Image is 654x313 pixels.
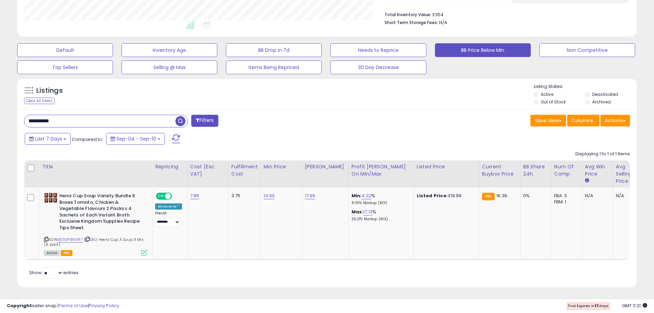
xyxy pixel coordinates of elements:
div: Avg Selling Price [616,163,641,185]
b: 17 [595,303,599,309]
div: ASIN: [44,193,147,255]
button: Default [17,43,113,57]
div: 3.75 [231,193,255,199]
span: Columns [572,117,593,124]
span: Trial Expires in days [567,303,609,309]
a: Terms of Use [59,302,88,309]
a: 4.22 [362,192,371,199]
span: 16.36 [496,192,507,199]
div: FBM: 1 [554,199,577,205]
a: 14.99 [264,192,275,199]
a: 17.99 [305,192,315,199]
label: Deactivated [592,91,618,97]
b: Short Term Storage Fees: [385,20,438,25]
span: OFF [171,193,182,199]
th: The percentage added to the cost of goods (COGS) that forms the calculator for Min & Max prices. [348,160,414,188]
b: Max: [352,209,364,215]
div: Listed Price [417,163,476,170]
button: Items Being Repriced [226,60,322,74]
div: Num of Comp. [554,163,579,178]
div: Cost (Exc. VAT) [190,163,226,178]
div: FBA: 3 [554,193,577,199]
button: Actions [600,115,630,126]
div: Amazon AI * [155,203,182,210]
div: Preset: [155,211,182,226]
div: N/A [585,193,608,199]
span: N/A [439,19,447,26]
img: 51ueJFGh0XS._SL40_.jpg [44,193,58,203]
div: seller snap | | [7,303,119,309]
label: Out of Stock [541,99,566,105]
div: Profit [PERSON_NAME] on Min/Max [352,163,411,178]
span: | SKU: Heinz Cup A Soup 3 Mix (6 pack) [44,237,144,247]
a: 17.13 [363,209,372,215]
p: 8.05% Markup (ROI) [352,201,409,205]
button: Non Competitive [539,43,635,57]
div: Displaying 1 to 1 of 1 items [575,151,630,157]
span: Show: entries [29,269,79,276]
button: Last 7 Days [25,133,71,145]
p: 39.21% Markup (ROI) [352,217,409,222]
div: Clear All Filters [24,98,55,104]
span: All listings currently available for purchase on Amazon [44,250,60,256]
p: Listing States: [534,83,637,90]
div: Avg Win Price [585,163,610,178]
button: Columns [567,115,599,126]
button: Needs to Reprice [330,43,426,57]
a: Privacy Policy [89,302,119,309]
button: Selling @ Max [122,60,217,74]
button: Inventory Age [122,43,217,57]
span: Last 7 Days [35,135,62,142]
b: Total Inventory Value: [385,12,431,18]
div: Title [42,163,149,170]
span: ON [157,193,165,199]
div: 0% [523,193,546,199]
span: Compared to: [72,136,103,143]
small: Avg Win Price. [585,178,589,184]
b: Min: [352,192,362,199]
div: Min Price [264,163,299,170]
a: 7.86 [190,192,199,199]
div: BB Share 24h. [523,163,548,178]
button: Save View [530,115,566,126]
div: Repricing [155,163,184,170]
div: % [352,209,409,222]
label: Active [541,91,553,97]
b: Listed Price: [417,192,448,199]
small: FBA [482,193,495,200]
label: Archived [592,99,611,105]
button: Top Sellers [17,60,113,74]
div: £19.99 [417,193,474,199]
span: Sep-04 - Sep-10 [116,135,156,142]
b: Heinz Cup Soup Variety Bundle 6 Boxes Tomato, Chicken & Vegetable Flavours 2 Packs x 4 Sachets of... [59,193,143,233]
div: [PERSON_NAME] [305,163,346,170]
button: 30 Day Decrease [330,60,426,74]
li: £354 [385,10,625,18]
strong: Copyright [7,302,32,309]
button: BB Drop in 7d [226,43,322,57]
h5: Listings [36,86,63,96]
div: Current Buybox Price [482,163,517,178]
div: Fulfillment Cost [231,163,258,178]
a: B01MFBW9R7 [58,237,83,243]
div: N/A [616,193,639,199]
span: 2025-09-18 11:21 GMT [622,302,647,309]
div: % [352,193,409,205]
button: Sep-04 - Sep-10 [106,133,165,145]
button: Filters [191,115,218,127]
button: BB Price Below Min [435,43,531,57]
span: FBA [61,250,72,256]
